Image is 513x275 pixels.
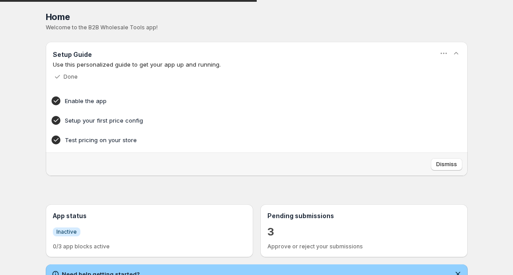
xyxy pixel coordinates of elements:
h4: Test pricing on your store [65,136,421,144]
span: Inactive [56,228,77,235]
h4: Setup your first price config [65,116,421,125]
p: 0/3 app blocks active [53,243,246,250]
a: 3 [267,225,274,239]
p: Use this personalized guide to get your app up and running. [53,60,461,69]
p: Approve or reject your submissions [267,243,461,250]
span: Home [46,12,70,22]
p: Done [64,73,78,80]
a: InfoInactive [53,227,80,236]
h3: Pending submissions [267,211,461,220]
h3: Setup Guide [53,50,92,59]
button: Dismiss [431,158,462,171]
span: Dismiss [436,161,457,168]
h4: Enable the app [65,96,421,105]
h3: App status [53,211,246,220]
p: Welcome to the B2B Wholesale Tools app! [46,24,468,31]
